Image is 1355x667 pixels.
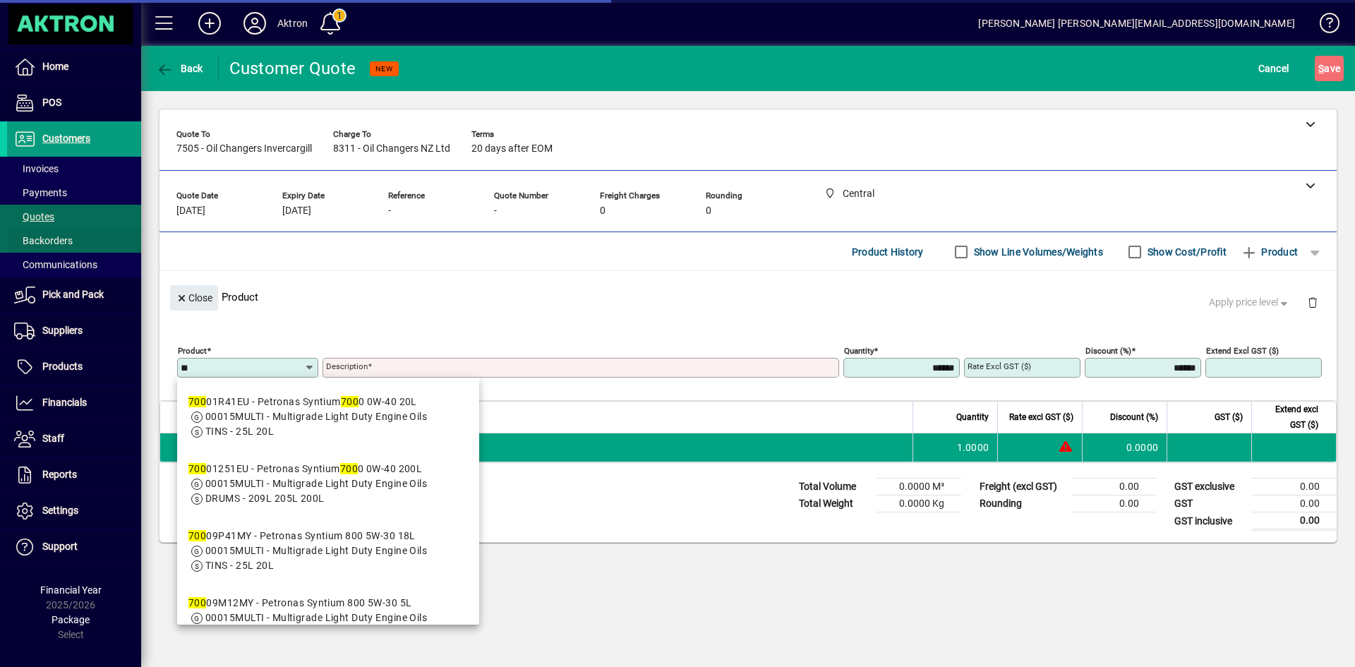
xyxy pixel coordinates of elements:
[7,457,141,493] a: Reports
[177,517,479,584] mat-option: 70009P41MY - Petronas Syntium 800 5W-30 18L
[1206,346,1279,356] mat-label: Extend excl GST ($)
[846,239,929,265] button: Product History
[188,597,206,608] em: 700
[968,361,1031,371] mat-label: Rate excl GST ($)
[176,205,205,217] span: [DATE]
[978,12,1295,35] div: [PERSON_NAME] [PERSON_NAME][EMAIL_ADDRESS][DOMAIN_NAME]
[14,211,54,222] span: Quotes
[177,584,479,651] mat-option: 70009M12MY - Petronas Syntium 800 5W-30 5L
[282,205,311,217] span: [DATE]
[1296,296,1330,308] app-page-header-button: Delete
[42,469,77,480] span: Reports
[141,56,219,81] app-page-header-button: Back
[42,397,87,408] span: Financials
[1167,512,1252,530] td: GST inclusive
[188,396,206,407] em: 700
[1252,512,1337,530] td: 0.00
[706,205,711,217] span: 0
[600,205,606,217] span: 0
[188,463,206,474] em: 700
[177,383,479,450] mat-option: 70001R41EU - Petronas Syntium 7000 0W-40 20L
[205,612,427,623] span: 00015MULTI - Multigrade Light Duty Engine Oils
[1315,56,1344,81] button: Save
[1167,479,1252,495] td: GST exclusive
[1258,57,1289,80] span: Cancel
[187,11,232,36] button: Add
[42,433,64,444] span: Staff
[1209,295,1291,310] span: Apply price level
[205,411,427,422] span: 00015MULTI - Multigrade Light Duty Engine Oils
[877,495,961,512] td: 0.0000 Kg
[42,97,61,108] span: POS
[1085,346,1131,356] mat-label: Discount (%)
[844,346,874,356] mat-label: Quantity
[1215,409,1243,425] span: GST ($)
[7,157,141,181] a: Invoices
[494,205,497,217] span: -
[471,143,553,155] span: 20 days after EOM
[971,245,1103,259] label: Show Line Volumes/Weights
[1145,245,1227,259] label: Show Cost/Profit
[1318,57,1340,80] span: ave
[42,361,83,372] span: Products
[42,289,104,300] span: Pick and Pack
[205,426,274,437] span: TINS - 25L 20L
[52,614,90,625] span: Package
[188,529,427,543] div: 09P41MY - Petronas Syntium 800 5W-30 18L
[7,421,141,457] a: Staff
[7,313,141,349] a: Suppliers
[1071,495,1156,512] td: 0.00
[7,85,141,121] a: POS
[7,493,141,529] a: Settings
[1167,495,1252,512] td: GST
[333,143,450,155] span: 8311 - Oil Changers NZ Ltd
[7,253,141,277] a: Communications
[972,479,1071,495] td: Freight (excl GST)
[178,346,207,356] mat-label: Product
[188,530,206,541] em: 700
[14,259,97,270] span: Communications
[326,361,368,371] mat-label: Description
[176,143,312,155] span: 7505 - Oil Changers Invercargill
[1255,56,1293,81] button: Cancel
[42,325,83,336] span: Suppliers
[1009,409,1073,425] span: Rate excl GST ($)
[7,349,141,385] a: Products
[42,541,78,552] span: Support
[7,181,141,205] a: Payments
[7,205,141,229] a: Quotes
[1071,479,1156,495] td: 0.00
[956,409,989,425] span: Quantity
[1318,63,1324,74] span: S
[957,440,989,455] span: 1.0000
[205,478,427,489] span: 00015MULTI - Multigrade Light Duty Engine Oils
[205,493,325,504] span: DRUMS - 209L 205L 200L
[7,529,141,565] a: Support
[1252,479,1337,495] td: 0.00
[42,505,78,516] span: Settings
[340,463,358,474] em: 700
[156,63,203,74] span: Back
[375,64,393,73] span: NEW
[1252,495,1337,512] td: 0.00
[42,61,68,72] span: Home
[388,205,391,217] span: -
[167,291,222,304] app-page-header-button: Close
[205,545,427,556] span: 00015MULTI - Multigrade Light Duty Engine Oils
[852,241,924,263] span: Product History
[1309,3,1337,49] a: Knowledge Base
[1082,433,1167,462] td: 0.0000
[7,385,141,421] a: Financials
[972,495,1071,512] td: Rounding
[14,163,59,174] span: Invoices
[188,596,427,611] div: 09M12MY - Petronas Syntium 800 5W-30 5L
[792,495,877,512] td: Total Weight
[14,187,67,198] span: Payments
[40,584,102,596] span: Financial Year
[1260,402,1318,433] span: Extend excl GST ($)
[877,479,961,495] td: 0.0000 M³
[188,462,427,476] div: 01251EU - Petronas Syntium 0 0W-40 200L
[7,229,141,253] a: Backorders
[1110,409,1158,425] span: Discount (%)
[7,277,141,313] a: Pick and Pack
